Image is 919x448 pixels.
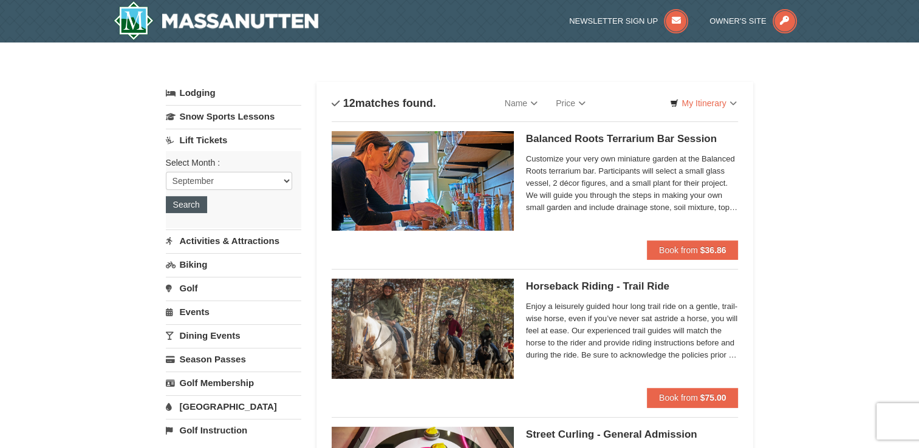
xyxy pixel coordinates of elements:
[700,245,726,255] strong: $36.86
[166,372,301,394] a: Golf Membership
[496,91,547,115] a: Name
[526,429,739,441] h5: Street Curling - General Admission
[332,97,436,109] h4: matches found.
[166,419,301,441] a: Golf Instruction
[569,16,658,25] span: Newsletter Sign Up
[700,393,726,402] strong: $75.00
[526,300,739,361] span: Enjoy a leisurely guided hour long trail ride on a gentle, trail-wise horse, even if you’ve never...
[166,105,301,127] a: Snow Sports Lessons
[166,300,301,323] a: Events
[114,1,319,40] a: Massanutten Resort
[662,94,744,112] a: My Itinerary
[332,131,514,231] img: 18871151-30-393e4332.jpg
[526,153,739,214] span: Customize your very own miniature garden at the Balanced Roots terrarium bar. Participants will s...
[166,82,301,104] a: Lodging
[569,16,688,25] a: Newsletter Sign Up
[647,388,739,407] button: Book from $75.00
[709,16,767,25] span: Owner's Site
[343,97,355,109] span: 12
[166,277,301,299] a: Golf
[647,240,739,260] button: Book from $36.86
[166,196,207,213] button: Search
[526,280,739,293] h5: Horseback Riding - Trail Ride
[659,245,698,255] span: Book from
[166,324,301,347] a: Dining Events
[166,253,301,276] a: Biking
[547,91,595,115] a: Price
[166,348,301,370] a: Season Passes
[166,229,301,252] a: Activities & Attractions
[166,157,292,169] label: Select Month :
[166,129,301,151] a: Lift Tickets
[709,16,797,25] a: Owner's Site
[526,133,739,145] h5: Balanced Roots Terrarium Bar Session
[114,1,319,40] img: Massanutten Resort Logo
[166,395,301,418] a: [GEOGRAPHIC_DATA]
[659,393,698,402] span: Book from
[332,279,514,378] img: 21584748-79-4e8ac5ed.jpg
